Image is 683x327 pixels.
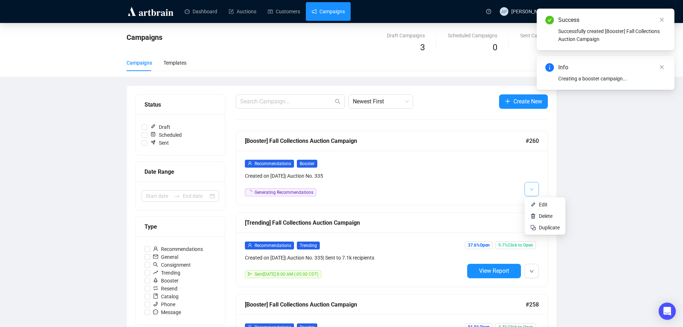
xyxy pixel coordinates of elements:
span: #260 [526,136,539,145]
span: Message [150,308,184,316]
span: search [335,99,341,104]
span: question-circle [486,9,491,14]
a: [Booster] Fall Collections Auction Campaign#260userRecommendationsBoosterCreated on [DATE]| Aucti... [236,131,548,205]
span: info-circle [545,63,554,72]
span: plus [505,98,511,104]
span: Recommendations [150,245,206,253]
span: Phone [150,300,178,308]
span: 37.6% Open [465,241,493,249]
div: Templates [163,59,186,67]
span: Generating Recommendations [255,190,313,195]
span: #258 [526,300,539,309]
input: Start date [146,192,171,200]
span: user [248,161,252,165]
div: [Booster] Fall Collections Auction Campaign [245,136,526,145]
span: Draft [147,123,173,131]
span: Create New [513,97,542,106]
button: Create New [499,94,548,109]
div: Date Range [144,167,216,176]
div: Type [144,222,216,231]
span: loading [247,190,252,195]
input: End date [183,192,208,200]
span: AP [501,8,507,15]
a: [Trending] Fall Collections Auction Campaign#259userRecommendationsTrendingCreated on [DATE]| Auc... [236,212,548,287]
span: to [174,193,180,199]
div: [Booster] Fall Collections Auction Campaign [245,300,526,309]
span: Campaigns [127,33,162,42]
span: swap-right [174,193,180,199]
img: logo [127,6,175,17]
img: svg+xml;base64,PHN2ZyB4bWxucz0iaHR0cDovL3d3dy53My5vcmcvMjAwMC9zdmciIHhtbG5zOnhsaW5rPSJodHRwOi8vd3... [530,202,536,207]
span: 0 [493,42,497,52]
div: Successfully created [Booster] Fall Collections Auction Campaign [558,27,666,43]
span: Sent [147,139,172,147]
button: View Report [467,264,521,278]
span: user [248,243,252,247]
span: Scheduled [147,131,185,139]
span: mail [153,254,158,259]
div: Open Intercom Messenger [659,303,676,320]
span: Sent [DATE] 8:00 AM (-05:00 CDT) [255,272,318,277]
span: Resend [150,285,180,293]
div: Campaigns [127,59,152,67]
div: Info [558,63,666,72]
span: [PERSON_NAME] [511,9,550,14]
a: Close [658,63,666,71]
span: down [530,187,534,192]
span: Delete [539,213,552,219]
span: Trending [150,269,183,277]
div: Creating a booster campaign... [558,75,666,83]
div: Created on [DATE] | Auction No. 335 [245,172,464,180]
img: svg+xml;base64,PHN2ZyB4bWxucz0iaHR0cDovL3d3dy53My5vcmcvMjAwMC9zdmciIHhtbG5zOnhsaW5rPSJodHRwOi8vd3... [530,213,536,219]
span: user [153,246,158,251]
span: Newest First [353,95,409,108]
a: Dashboard [185,2,217,21]
span: message [153,309,158,314]
input: Search Campaign... [240,97,333,106]
div: Sent Campaigns [520,32,557,39]
div: Status [144,100,216,109]
span: book [153,294,158,299]
span: Consignment [150,261,194,269]
span: 3 [420,42,425,52]
span: Trending [297,242,320,249]
span: close [659,65,664,70]
span: down [530,269,534,274]
img: svg+xml;base64,PHN2ZyB4bWxucz0iaHR0cDovL3d3dy53My5vcmcvMjAwMC9zdmciIHdpZHRoPSIyNCIgaGVpZ2h0PSIyNC... [530,225,536,230]
span: Duplicate [539,225,560,230]
span: Recommendations [255,243,291,248]
div: Scheduled Campaigns [448,32,497,39]
span: 9.7% Click to Open [495,241,536,249]
span: Booster [297,160,317,168]
a: Customers [268,2,300,21]
span: retweet [153,286,158,291]
span: search [153,262,158,267]
span: check-circle [545,16,554,24]
div: Draft Campaigns [387,32,425,39]
span: Edit [539,202,547,207]
div: Success [558,16,666,24]
span: phone [153,302,158,307]
a: Campaigns [312,2,345,21]
span: rise [153,270,158,275]
span: General [150,253,181,261]
div: Created on [DATE] | Auction No. 335 | Sent to 7.1k recipients [245,254,464,262]
span: send [248,272,252,276]
a: Close [658,16,666,24]
a: Auctions [229,2,256,21]
span: rocket [153,278,158,283]
span: View Report [479,267,509,274]
span: Recommendations [255,161,291,166]
span: Booster [150,277,181,285]
span: Catalog [150,293,181,300]
span: close [659,17,664,22]
div: [Trending] Fall Collections Auction Campaign [245,218,526,227]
